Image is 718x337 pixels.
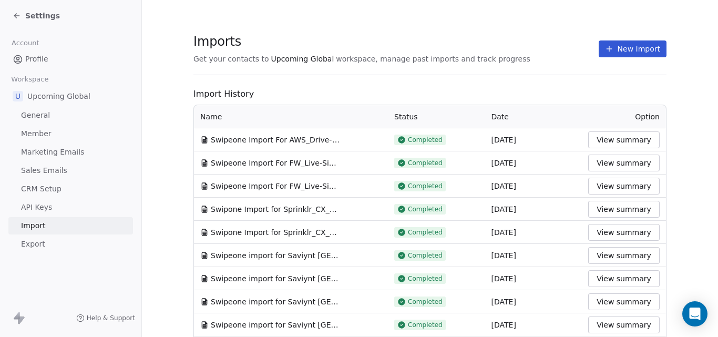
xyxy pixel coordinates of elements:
button: View summary [588,316,660,333]
a: Settings [13,11,60,21]
span: U [13,91,23,101]
span: Sales Emails [21,165,67,176]
a: Sales Emails [8,162,133,179]
span: Swipone Import for Sprinklr_CX_Demonstrate_Reg_Drive_[DATE] - Sheet1.csv [211,204,342,215]
a: Export [8,236,133,253]
span: Swipeone import for Saviynt [GEOGRAPHIC_DATA] - Apollo id (3).csv [211,297,342,307]
span: Name [200,111,222,122]
span: Date [491,113,509,121]
a: Profile [8,50,133,68]
span: Swipeone Import For FW_Live-Sim-Webinar-15Oct'25-EU.csv [211,158,342,168]
a: General [8,107,133,124]
button: View summary [588,131,660,148]
span: Swipeone Import For AWS_Drive-Quality-Traffic_5thOct'25 - Sheet1.csv [211,135,342,145]
span: Status [394,113,418,121]
span: CRM Setup [21,183,61,195]
span: Settings [25,11,60,21]
button: View summary [588,201,660,218]
div: Open Intercom Messenger [682,301,707,326]
a: Help & Support [76,314,135,322]
span: workspace, manage past imports and track progress [336,54,530,64]
span: Get your contacts to [193,54,269,64]
div: [DATE] [491,297,576,307]
span: Imports [193,34,530,49]
div: [DATE] [491,273,576,284]
a: CRM Setup [8,180,133,198]
span: Swipeone import for Saviynt [GEOGRAPHIC_DATA] - Sheet4.csv [211,250,342,261]
div: [DATE] [491,135,576,145]
span: Help & Support [87,314,135,322]
span: Import History [193,88,666,100]
span: Swipone Import for Sprinklr_CX_Demonstrate_Reg_Drive_[DATE] - Sheet1.csv [211,227,342,238]
span: Completed [408,298,443,306]
a: API Keys [8,199,133,216]
span: Completed [408,182,443,190]
span: Profile [25,54,48,65]
div: [DATE] [491,158,576,168]
button: View summary [588,155,660,171]
span: Swipeone import for Saviynt [GEOGRAPHIC_DATA] - Apollo id (2).csv [211,320,342,330]
span: Swipeone import for Saviynt [GEOGRAPHIC_DATA] - Apollo id (4).csv [211,273,342,284]
a: Import [8,217,133,234]
span: Completed [408,321,443,329]
span: Marketing Emails [21,147,84,158]
span: Member [21,128,52,139]
span: Completed [408,159,443,167]
span: API Keys [21,202,52,213]
span: Upcoming Global [271,54,334,64]
div: [DATE] [491,320,576,330]
span: Upcoming Global [27,91,90,101]
span: General [21,110,50,121]
a: Member [8,125,133,142]
button: View summary [588,224,660,241]
button: View summary [588,178,660,195]
div: [DATE] [491,181,576,191]
span: Completed [408,274,443,283]
span: Completed [408,205,443,213]
div: [DATE] [491,204,576,215]
button: View summary [588,293,660,310]
span: Swipeone Import For FW_Live-Sim-Webinar-14 Oct'25-NA - Sheet1.csv [211,181,342,191]
span: Completed [408,251,443,260]
span: Completed [408,136,443,144]
div: [DATE] [491,227,576,238]
button: View summary [588,270,660,287]
span: Account [7,35,44,51]
div: [DATE] [491,250,576,261]
button: New Import [599,40,666,57]
span: Export [21,239,45,250]
a: Marketing Emails [8,144,133,161]
button: View summary [588,247,660,264]
span: Option [635,113,660,121]
span: Import [21,220,45,231]
span: Workspace [7,72,53,87]
span: Completed [408,228,443,237]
